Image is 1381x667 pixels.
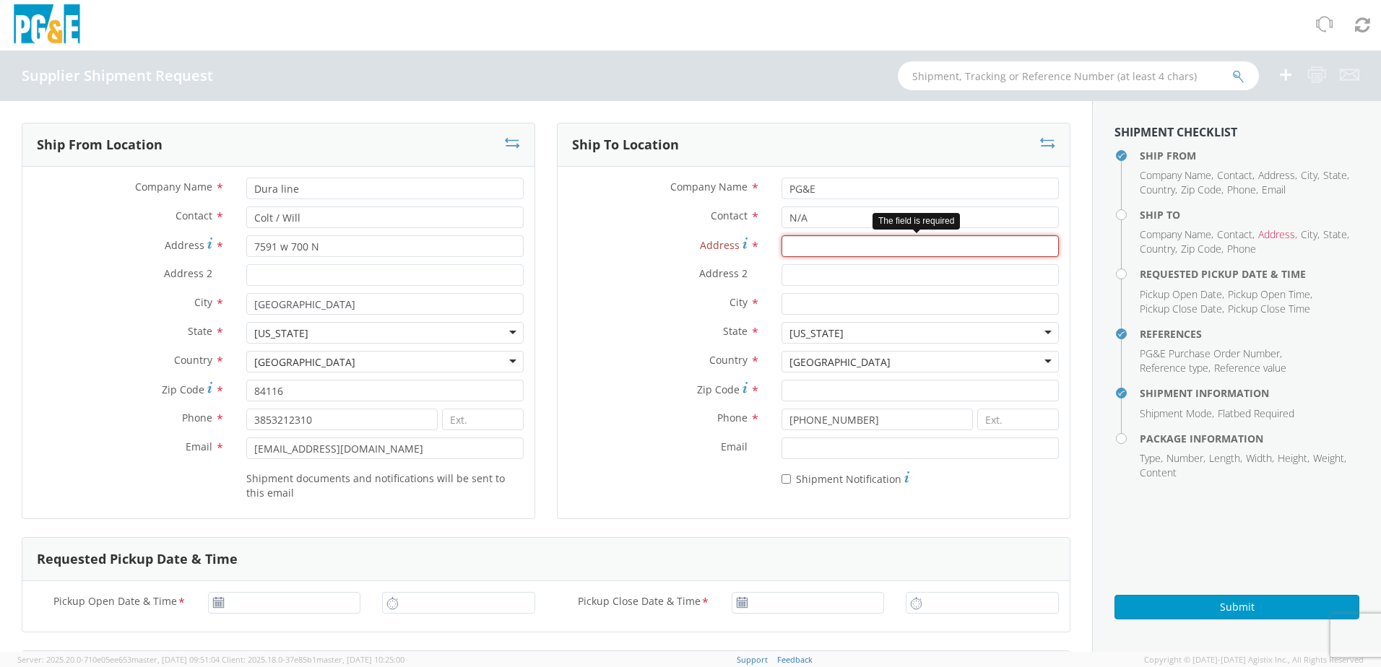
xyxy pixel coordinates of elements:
li: , [1258,227,1297,242]
span: PG&E Purchase Order Number [1140,346,1280,360]
span: City [1301,168,1317,182]
span: Zip Code [1181,242,1221,256]
span: Company Name [1140,227,1211,241]
h4: Package Information [1140,433,1359,444]
span: Company Name [670,180,748,193]
span: Pickup Close Date & Time [578,594,701,611]
label: Shipment documents and notifications will be sent to this email [246,469,524,500]
img: pge-logo-06675f144f4cfa6a6814.png [11,4,83,47]
li: , [1258,168,1297,183]
label: Shipment Notification [782,469,909,487]
li: , [1140,346,1282,361]
li: , [1246,451,1274,466]
span: Pickup Close Time [1228,302,1310,315]
li: , [1323,227,1349,242]
span: Address [1258,168,1295,182]
span: Address [1258,227,1295,241]
li: , [1140,242,1177,256]
span: Shipment Mode [1140,406,1212,420]
span: Zip Code [162,383,204,396]
input: Shipment, Tracking or Reference Number (at least 4 chars) [898,61,1259,90]
span: Pickup Close Date [1140,302,1222,315]
span: Phone [717,411,748,424]
li: , [1140,227,1213,242]
li: , [1217,168,1255,183]
li: , [1301,168,1320,183]
span: State [188,324,212,338]
li: , [1140,168,1213,183]
div: [US_STATE] [254,326,308,341]
h3: Requested Pickup Date & Time [37,552,238,567]
span: Flatbed Required [1218,406,1294,420]
strong: Shipment Checklist [1114,124,1237,140]
span: Type [1140,451,1161,465]
span: Email [1262,183,1286,196]
li: , [1166,451,1205,466]
li: , [1323,168,1349,183]
span: Country [1140,242,1175,256]
span: City [1301,227,1317,241]
span: City [194,295,212,309]
span: Pickup Open Time [1228,287,1310,301]
span: Phone [1227,183,1256,196]
li: , [1217,227,1255,242]
span: State [1323,168,1347,182]
span: Country [174,353,212,367]
span: Email [721,440,748,453]
span: Pickup Open Date [1140,287,1222,301]
span: master, [DATE] 10:25:00 [316,654,404,665]
h4: Shipment Information [1140,388,1359,398]
button: Submit [1114,595,1359,619]
h4: Requested Pickup Date & Time [1140,269,1359,279]
h4: Ship To [1140,209,1359,220]
span: Contact [176,209,212,222]
div: [US_STATE] [789,326,844,341]
span: Company Name [1140,168,1211,182]
span: State [1323,227,1347,241]
span: Contact [1217,227,1252,241]
li: , [1181,242,1224,256]
li: , [1140,183,1177,197]
span: Height [1278,451,1307,465]
div: [GEOGRAPHIC_DATA] [254,355,355,370]
span: Number [1166,451,1203,465]
span: Country [1140,183,1175,196]
div: The field is required [873,213,960,230]
span: Weight [1313,451,1344,465]
span: Length [1209,451,1240,465]
h3: Ship From Location [37,138,163,152]
span: Address 2 [164,266,212,280]
a: Support [737,654,768,665]
span: Pickup Open Date & Time [53,594,177,611]
span: Zip Code [697,383,740,396]
input: Shipment Notification [782,474,791,484]
span: State [723,324,748,338]
li: , [1140,451,1163,466]
li: , [1140,287,1224,302]
li: , [1301,227,1320,242]
span: Email [186,440,212,453]
span: Contact [711,209,748,222]
li: , [1140,361,1211,375]
h4: Supplier Shipment Request [22,68,213,84]
li: , [1278,451,1309,466]
a: Feedback [777,654,813,665]
span: Country [709,353,748,367]
span: Address [165,238,204,252]
span: City [730,295,748,309]
span: Phone [1227,242,1256,256]
h4: References [1140,328,1359,339]
input: Ext. [977,409,1059,430]
h3: Ship To Location [572,138,679,152]
li: , [1228,287,1312,302]
span: Copyright © [DATE]-[DATE] Agistix Inc., All Rights Reserved [1144,654,1364,666]
span: Address 2 [699,266,748,280]
li: , [1209,451,1242,466]
span: Client: 2025.18.0-37e85b1 [222,654,404,665]
li: , [1313,451,1346,466]
span: Address [700,238,740,252]
li: , [1140,406,1214,421]
li: , [1140,302,1224,316]
span: Width [1246,451,1272,465]
input: Ext. [442,409,524,430]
